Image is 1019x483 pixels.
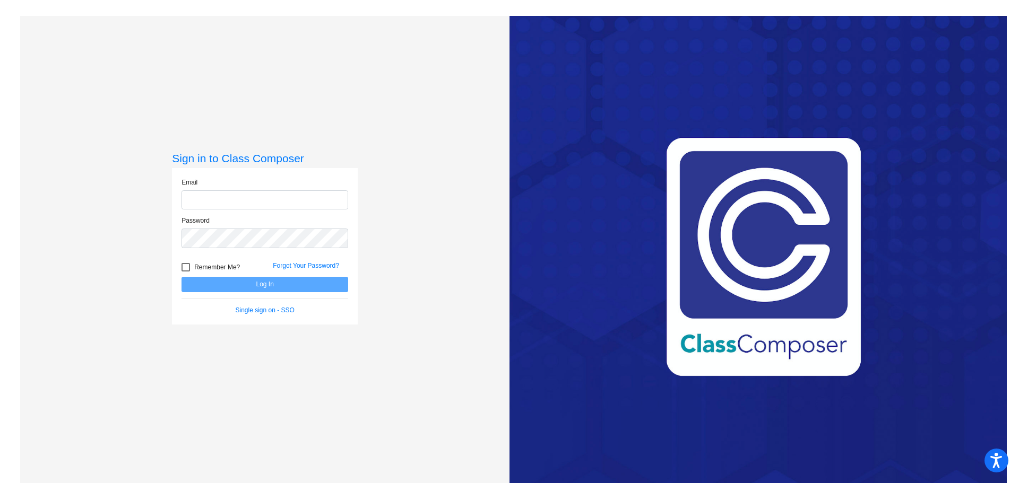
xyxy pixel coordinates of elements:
label: Password [182,216,210,225]
label: Email [182,178,197,187]
a: Forgot Your Password? [273,262,339,269]
h3: Sign in to Class Composer [172,152,358,165]
button: Log In [182,277,348,292]
a: Single sign on - SSO [236,306,295,314]
span: Remember Me? [194,261,240,274]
